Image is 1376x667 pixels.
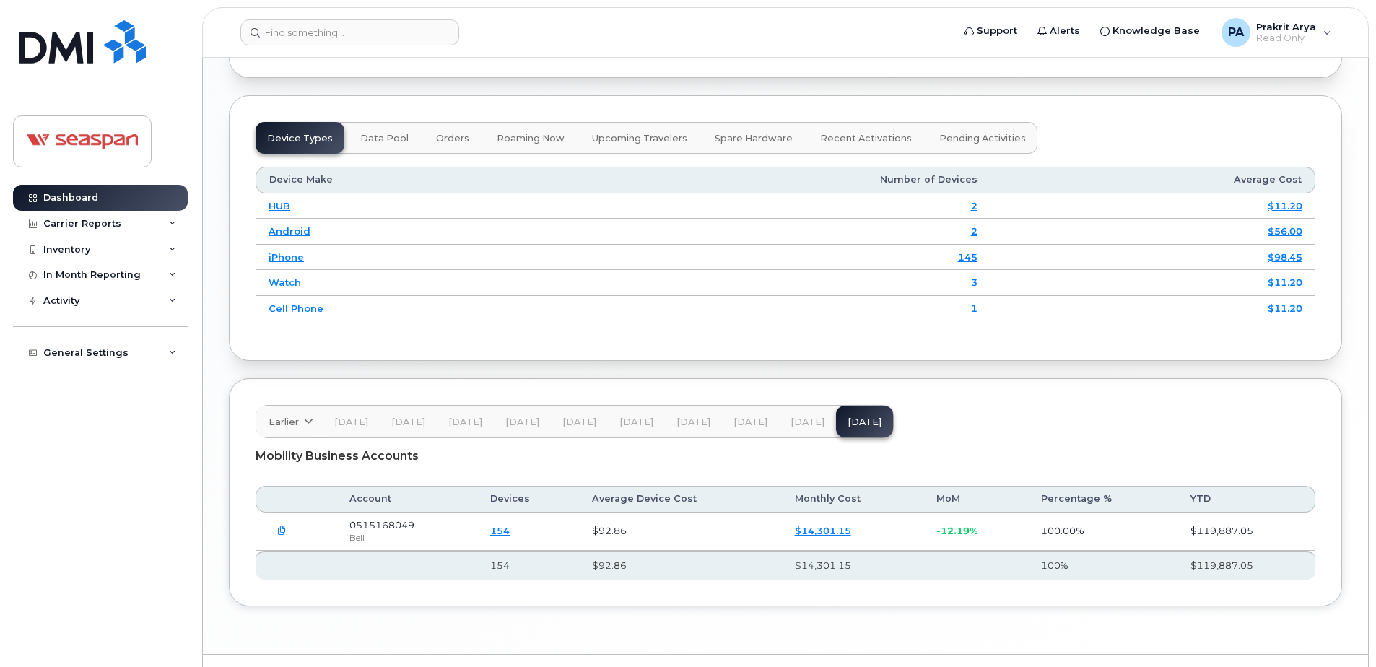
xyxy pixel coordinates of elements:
span: 0515168049 [349,519,414,531]
span: Prakrit Arya [1256,21,1316,32]
td: 100.00% [1028,513,1178,551]
a: iPhone [269,251,304,263]
th: YTD [1177,486,1315,512]
th: 154 [477,551,579,580]
span: Upcoming Travelers [592,133,687,144]
span: [DATE] [448,417,482,428]
span: [DATE] [391,417,425,428]
a: Cell Phone [269,302,323,314]
span: Spare Hardware [715,133,793,144]
span: [DATE] [791,417,824,428]
th: Number of Devices [566,167,990,193]
span: PA [1228,24,1244,41]
span: -12.19% [936,525,977,536]
a: $11.20 [1268,302,1302,314]
span: Bell [349,532,365,543]
span: Recent Activations [820,133,912,144]
a: Watch [269,276,301,288]
a: Alerts [1027,17,1090,45]
th: Account [336,486,477,512]
a: 2 [971,225,977,237]
td: $92.86 [579,513,782,551]
a: 145 [958,251,977,263]
a: HUB [269,200,290,212]
input: Find something... [240,19,459,45]
div: Mobility Business Accounts [256,438,1315,474]
span: Support [977,24,1017,38]
span: Orders [436,133,469,144]
a: Earlier [256,406,323,437]
span: Earlier [269,415,299,429]
th: Percentage % [1028,486,1178,512]
th: Devices [477,486,579,512]
a: $98.45 [1268,251,1302,263]
a: $11.20 [1268,276,1302,288]
a: Knowledge Base [1090,17,1210,45]
a: Support [954,17,1027,45]
span: Alerts [1050,24,1080,38]
div: Prakrit Arya [1211,18,1341,47]
a: $56.00 [1268,225,1302,237]
a: 154 [490,525,510,536]
th: $119,887.05 [1177,551,1315,580]
th: Average Cost [990,167,1315,193]
a: 2 [971,200,977,212]
span: [DATE] [505,417,539,428]
span: [DATE] [733,417,767,428]
th: Average Device Cost [579,486,782,512]
th: Monthly Cost [782,486,924,512]
th: Device Make [256,167,566,193]
span: Read Only [1256,32,1316,44]
th: $92.86 [579,551,782,580]
span: Data Pool [360,133,409,144]
a: 3 [971,276,977,288]
td: $119,887.05 [1177,513,1315,551]
th: $14,301.15 [782,551,924,580]
span: Knowledge Base [1112,24,1200,38]
span: [DATE] [619,417,653,428]
a: $11.20 [1268,200,1302,212]
th: MoM [923,486,1027,512]
span: [DATE] [334,417,368,428]
span: [DATE] [676,417,710,428]
span: Roaming Now [497,133,565,144]
span: Pending Activities [939,133,1026,144]
th: 100% [1028,551,1178,580]
a: Android [269,225,310,237]
a: $14,301.15 [795,525,851,536]
span: [DATE] [562,417,596,428]
a: 1 [971,302,977,314]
